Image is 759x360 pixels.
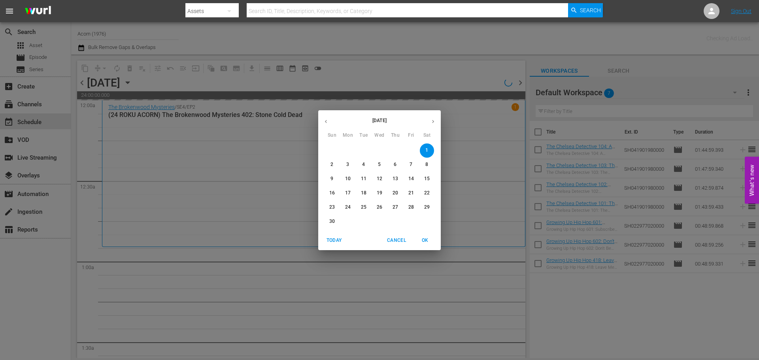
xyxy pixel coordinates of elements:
[19,2,57,21] img: ans4CAIJ8jUAAAAAAAAAAAAAAAAAAAAAAAAgQb4GAAAAAAAAAAAAAAAAAAAAAAAAJMjXAAAAAAAAAAAAAAAAAAAAAAAAgAT5G...
[341,186,355,200] button: 17
[346,161,349,168] p: 3
[377,190,382,196] p: 19
[410,161,412,168] p: 7
[325,172,339,186] button: 9
[329,190,335,196] p: 16
[329,218,335,225] p: 30
[330,161,333,168] p: 2
[404,132,418,139] span: Fri
[388,186,402,200] button: 20
[745,156,759,204] button: Open Feedback Widget
[357,172,371,186] button: 11
[341,132,355,139] span: Mon
[412,234,438,247] button: OK
[415,236,434,245] span: OK
[393,190,398,196] p: 20
[334,117,425,124] p: [DATE]
[357,200,371,215] button: 25
[388,200,402,215] button: 27
[330,175,333,182] p: 9
[361,190,366,196] p: 18
[424,190,430,196] p: 22
[377,204,382,211] p: 26
[361,175,366,182] p: 11
[372,132,387,139] span: Wed
[357,158,371,172] button: 4
[387,236,406,245] span: Cancel
[345,204,351,211] p: 24
[345,175,351,182] p: 10
[362,161,365,168] p: 4
[424,175,430,182] p: 15
[420,172,434,186] button: 15
[408,204,414,211] p: 28
[361,204,366,211] p: 25
[325,200,339,215] button: 23
[325,132,339,139] span: Sun
[420,158,434,172] button: 8
[372,158,387,172] button: 5
[341,172,355,186] button: 10
[345,190,351,196] p: 17
[372,200,387,215] button: 26
[388,172,402,186] button: 13
[420,186,434,200] button: 22
[425,161,428,168] p: 8
[325,158,339,172] button: 2
[357,186,371,200] button: 18
[388,158,402,172] button: 6
[372,186,387,200] button: 19
[420,200,434,215] button: 29
[420,132,434,139] span: Sat
[329,204,335,211] p: 23
[424,204,430,211] p: 29
[325,236,344,245] span: Today
[393,175,398,182] p: 13
[408,190,414,196] p: 21
[394,161,396,168] p: 6
[377,175,382,182] p: 12
[404,172,418,186] button: 14
[731,8,751,14] a: Sign Out
[393,204,398,211] p: 27
[580,3,601,17] span: Search
[321,234,347,247] button: Today
[5,6,14,16] span: menu
[404,200,418,215] button: 28
[372,172,387,186] button: 12
[341,158,355,172] button: 3
[325,215,339,229] button: 30
[425,147,428,154] p: 1
[404,186,418,200] button: 21
[408,175,414,182] p: 14
[341,200,355,215] button: 24
[378,161,381,168] p: 5
[388,132,402,139] span: Thu
[384,234,409,247] button: Cancel
[420,143,434,158] button: 1
[404,158,418,172] button: 7
[357,132,371,139] span: Tue
[325,186,339,200] button: 16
